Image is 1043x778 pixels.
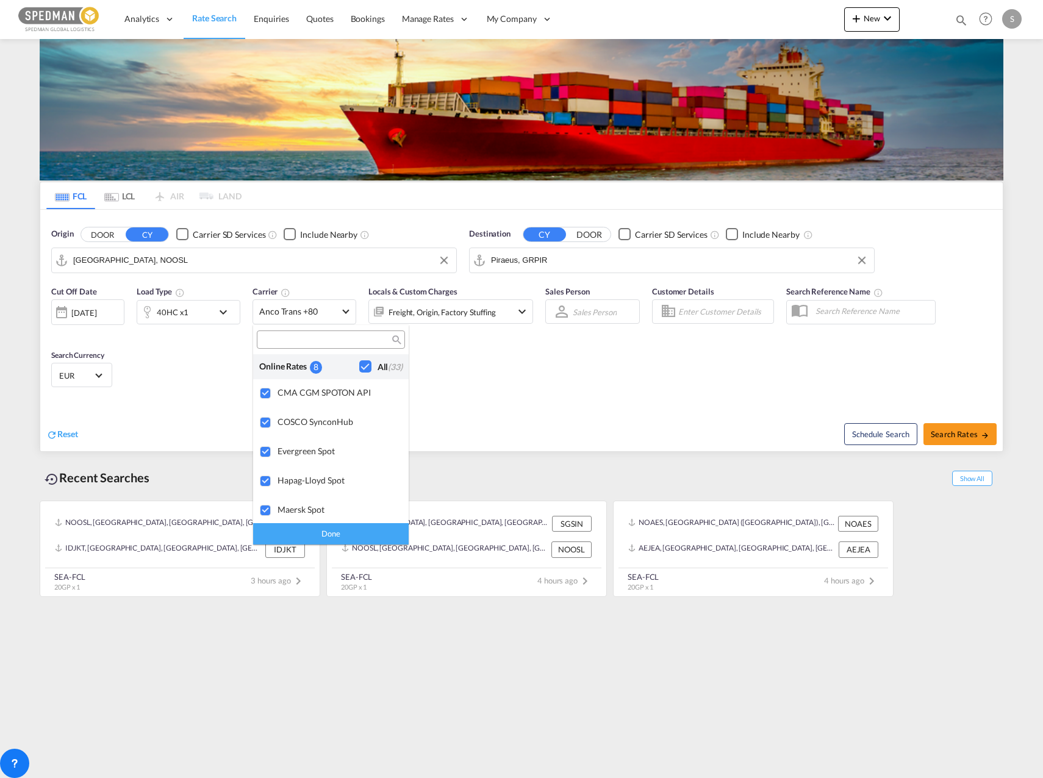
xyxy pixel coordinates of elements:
div: CMA CGM SPOTON API [278,387,399,398]
md-icon: icon-magnify [391,335,400,344]
div: 8 [310,361,322,374]
div: Evergreen Spot [278,446,399,456]
div: Online Rates [259,360,310,373]
div: Done [253,523,409,544]
div: COSCO SynconHub [278,416,399,427]
div: Maersk Spot [278,504,399,515]
md-checkbox: Checkbox No Ink [359,360,403,373]
div: Hapag-Lloyd Spot [278,475,399,485]
span: (33) [388,362,403,372]
div: All [378,361,403,373]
